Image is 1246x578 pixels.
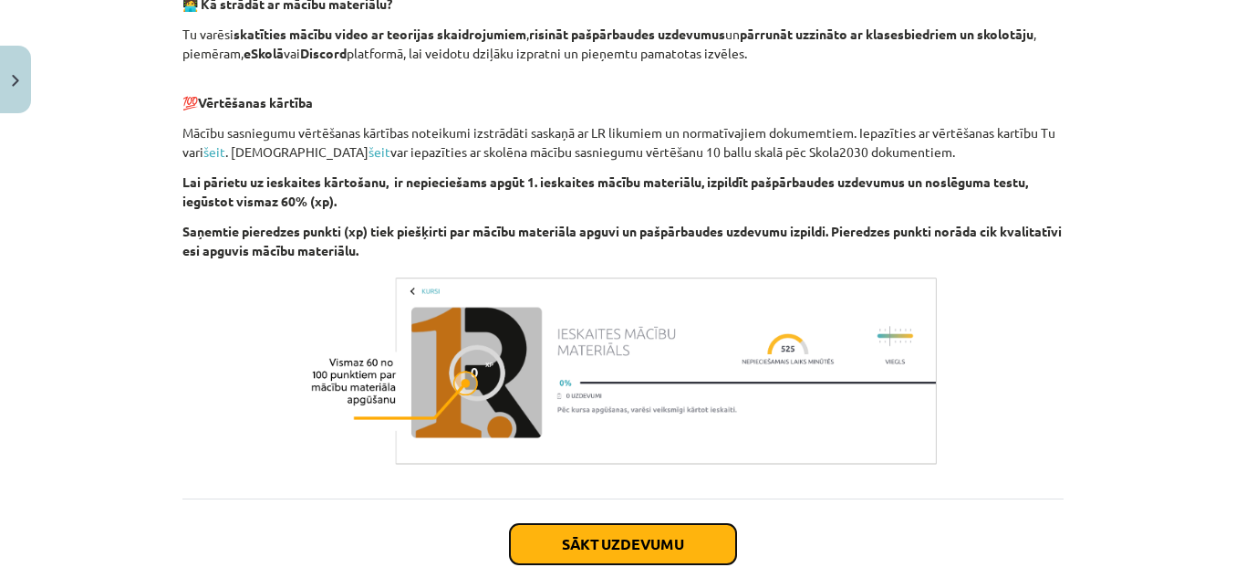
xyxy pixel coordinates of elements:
b: Lai pārietu uz ieskaites kārtošanu, ir nepieciešams apgūt 1. ieskaites mācību materiālu, izpildīt... [182,173,1028,209]
a: šeit [203,143,225,160]
img: icon-close-lesson-0947bae3869378f0d4975bcd49f059093ad1ed9edebbc8119c70593378902aed.svg [12,75,19,87]
button: Sākt uzdevumu [510,524,736,564]
p: Tu varēsi , un , piemēram, vai platformā, lai veidotu dziļāku izpratni un pieņemtu pamatotas izvē... [182,25,1064,63]
b: Vērtēšanas kārtība [198,94,313,110]
strong: pārrunāt uzzināto ar klasesbiedriem un skolotāju [740,26,1033,42]
b: Saņemtie pieredzes punkti (xp) tiek piešķirti par mācību materiāla apguvi un pašpārbaudes uzdevum... [182,223,1062,258]
strong: skatīties mācību video ar teorijas skaidrojumiem [234,26,526,42]
strong: eSkolā [244,45,284,61]
p: Mācību sasniegumu vērtēšanas kārtības noteikumi izstrādāti saskaņā ar LR likumiem un normatīvajie... [182,123,1064,162]
strong: Discord [300,45,347,61]
a: šeit [369,143,390,160]
p: 💯 [182,74,1064,112]
strong: risināt pašpārbaudes uzdevumus [529,26,725,42]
